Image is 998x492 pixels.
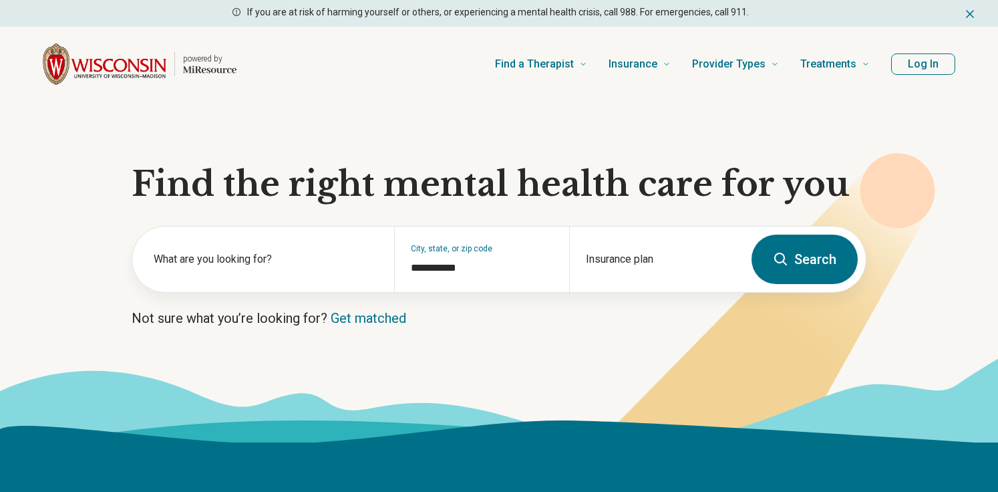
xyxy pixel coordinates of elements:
a: Provider Types [692,37,779,91]
span: Insurance [609,55,657,74]
a: Get matched [331,310,406,326]
label: What are you looking for? [154,251,378,267]
button: Search [752,235,858,284]
span: Provider Types [692,55,766,74]
a: Find a Therapist [495,37,587,91]
a: Insurance [609,37,671,91]
button: Log In [891,53,955,75]
a: Home page [43,43,236,86]
a: Treatments [800,37,870,91]
p: Not sure what you’re looking for? [132,309,866,328]
button: Dismiss [963,5,977,21]
p: powered by [183,53,236,64]
h1: Find the right mental health care for you [132,164,866,205]
span: Find a Therapist [495,55,574,74]
span: Treatments [800,55,856,74]
p: If you are at risk of harming yourself or others, or experiencing a mental health crisis, call 98... [247,5,749,19]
